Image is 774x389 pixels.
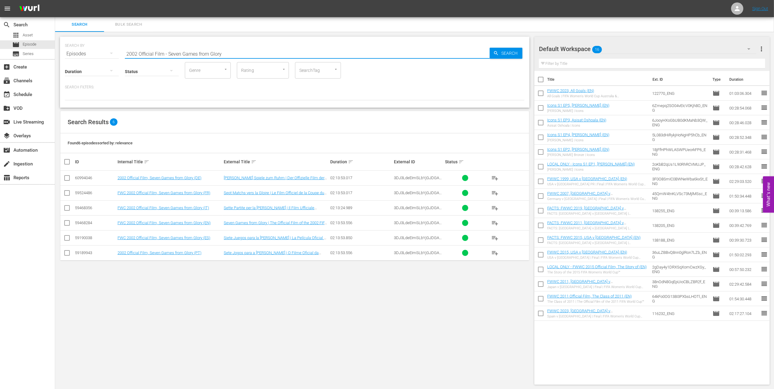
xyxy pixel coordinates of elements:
button: playlist_add [488,186,502,200]
div: 02:13:24.989 [330,206,392,210]
a: Sept Matchs vers la Gloire | Le Film Officiel de la Coupe du Monde de la FIFA 2002™ [224,191,327,200]
span: Episode [712,207,720,214]
button: Open [333,66,339,72]
td: 45QmW4tnKLVSc73MjlMSsc_ENG [650,189,710,203]
div: Episodes [65,45,119,62]
th: Title [547,71,649,88]
span: Episode [712,310,720,317]
span: VOD [3,105,10,112]
a: 2002 Official Film, Seven Games from Glory (DE) [118,176,201,180]
a: Sign Out [752,6,768,11]
div: 02:13:53.850 [330,235,392,240]
span: Episode [23,41,36,47]
span: reorder [761,221,768,229]
span: reorder [761,280,768,287]
span: more_vert [758,45,765,53]
span: reorder [761,148,768,155]
span: Search [3,21,10,28]
td: 02:29:42.584 [727,277,761,291]
div: External ID [394,159,443,164]
div: Duration [330,158,392,165]
span: reorder [761,295,768,302]
span: Asset [12,31,20,39]
td: 00:39:13.586 [727,203,761,218]
span: reorder [761,192,768,199]
div: ID [75,159,116,164]
a: Sete Jogos para a [PERSON_NAME] | O Filme Oficial da Copa do Mundo FIFA 2002™ [224,250,321,260]
td: 02:29:03.520 [727,174,761,189]
button: playlist_add [488,216,502,230]
a: Icons S1 EP4, [PERSON_NAME] (EN) [547,132,609,137]
div: 59468356 [75,206,116,210]
div: 59524486 [75,191,116,195]
span: 3DJ3LdeEImSLbYjGJDGAXG_DE [394,176,442,185]
div: 02:13:53.017 [330,191,392,195]
a: Seven Games from Glory | The Official Film of the 2002 FIFA World Cup™ [224,220,327,230]
a: Icons S1 EP5, [PERSON_NAME] (EN) [547,103,609,108]
span: Episode [712,266,720,273]
td: 00:39:30.723 [727,233,761,247]
td: 36uLZBBvQ8nn0glRon7LZb_ENG [650,247,710,262]
span: Create [3,63,10,71]
td: 01:50:02.293 [727,247,761,262]
span: reorder [761,104,768,111]
th: Type [709,71,726,88]
span: Episode [712,236,720,244]
span: playlist_add [491,189,499,197]
a: FWWC 2007, [GEOGRAPHIC_DATA] v [GEOGRAPHIC_DATA] (EN) [547,191,613,200]
span: Episode [712,148,720,156]
div: Japan v [GEOGRAPHIC_DATA] | Final | FIFA Women's World Cup [GEOGRAPHIC_DATA] 2011™ | Full Match R... [547,285,647,289]
a: FWC 2002 Official Film, Seven Games from Glory (FR) [118,191,210,195]
span: 3DJ3LdeEImSLbYjGJDGAXG_POR [394,250,442,260]
a: 2002 Official Film, Seven Games from Glory (PT) [118,250,201,255]
td: 18jFfHPhWLASWPUeorkFP6_ENG [650,145,710,159]
td: 5L083dHiRykjHoNgHP5hCb_ENG [650,130,710,145]
div: 02:13:53.017 [330,176,392,180]
span: Episode [12,41,20,48]
span: reorder [761,119,768,126]
span: playlist_add [491,174,499,182]
span: 6 [110,118,118,126]
span: Episode [712,192,720,200]
span: 3DJ3LdeEImSLbYjGJDGAXG_ITA [394,206,442,215]
div: [PERSON_NAME] | Icons [547,109,609,113]
td: 122770_ENG [650,86,710,101]
span: Series [23,51,34,57]
button: Open [281,66,287,72]
img: ans4CAIJ8jUAAAAAAAAAAAAAAAAAAAAAAAAgQb4GAAAAAAAAAAAAAAAAAAAAAAAAJMjXAAAAAAAAAAAAAAAAAAAAAAAAgAT5G... [15,2,44,16]
td: 00:57:50.232 [727,262,761,277]
a: FWC 2002 Official Film, Seven Games from Glory (EN) [118,220,211,225]
span: playlist_add [491,234,499,242]
span: Episode [712,280,720,288]
div: Asisat Oshoala | Icons [547,124,606,128]
div: [PERSON_NAME] | Icons [547,168,635,172]
span: reorder [761,163,768,170]
a: FWWC 1999, USA v [GEOGRAPHIC_DATA] (EN) [547,176,627,181]
span: sort [458,159,464,165]
button: playlist_add [488,231,502,245]
td: 6JooyHXoGbUB0dKMaNb3QW_ENG [650,115,710,130]
button: playlist_add [488,171,502,185]
a: FWC 2002 Official Film, Seven Games from Glory (IT) [118,206,209,210]
span: reorder [761,309,768,317]
th: Ext. ID [649,71,709,88]
span: 3DJ3LdeEImSLbYjGJDGAXG_FR [394,191,442,200]
span: Episode [712,178,720,185]
td: 00:28:31.468 [727,145,761,159]
span: reorder [761,265,768,273]
span: Search [499,48,522,59]
div: Status [445,158,486,165]
a: FWWC 2023, All Goals (EN) [547,88,594,93]
span: sort [144,159,149,165]
a: FWC 2002 Official Film, Seven Games from Glory (ES) [118,235,210,240]
a: FACTS: FWWC 2019, [GEOGRAPHIC_DATA] v [GEOGRAPHIC_DATA] (EN) [547,206,626,215]
td: 01:03:06.304 [727,86,761,101]
div: External Title [224,158,328,165]
td: 116232_ENG [650,306,710,321]
td: 01:54:30.448 [727,291,761,306]
span: reorder [761,236,768,243]
div: FACTS: [GEOGRAPHIC_DATA] v [GEOGRAPHIC_DATA] | [GEOGRAPHIC_DATA] 2019 [547,212,647,216]
span: Episode [712,222,720,229]
td: 138205_ENG [650,218,710,233]
td: 00:28:42.628 [727,159,761,174]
